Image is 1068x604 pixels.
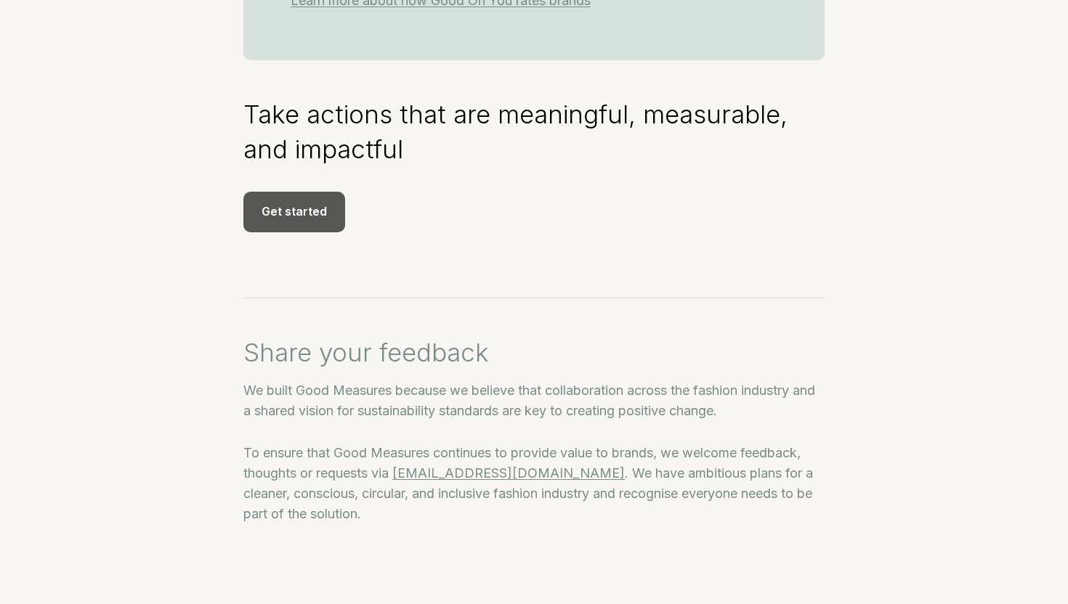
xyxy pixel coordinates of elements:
h3: Take actions that are meaningful, measurable, and impactful [243,97,825,166]
a: [EMAIL_ADDRESS][DOMAIN_NAME] [392,465,625,481]
h3: Share your feedback [243,335,825,370]
p: We built Good Measures because we believe that collaboration across the fashion industry and a sh... [243,380,825,421]
div: Get started [243,192,345,232]
iframe: Website support platform help button [1004,540,1053,589]
p: To ensure that Good Measures continues to provide value to brands, we welcome feedback, thoughts ... [243,443,825,524]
